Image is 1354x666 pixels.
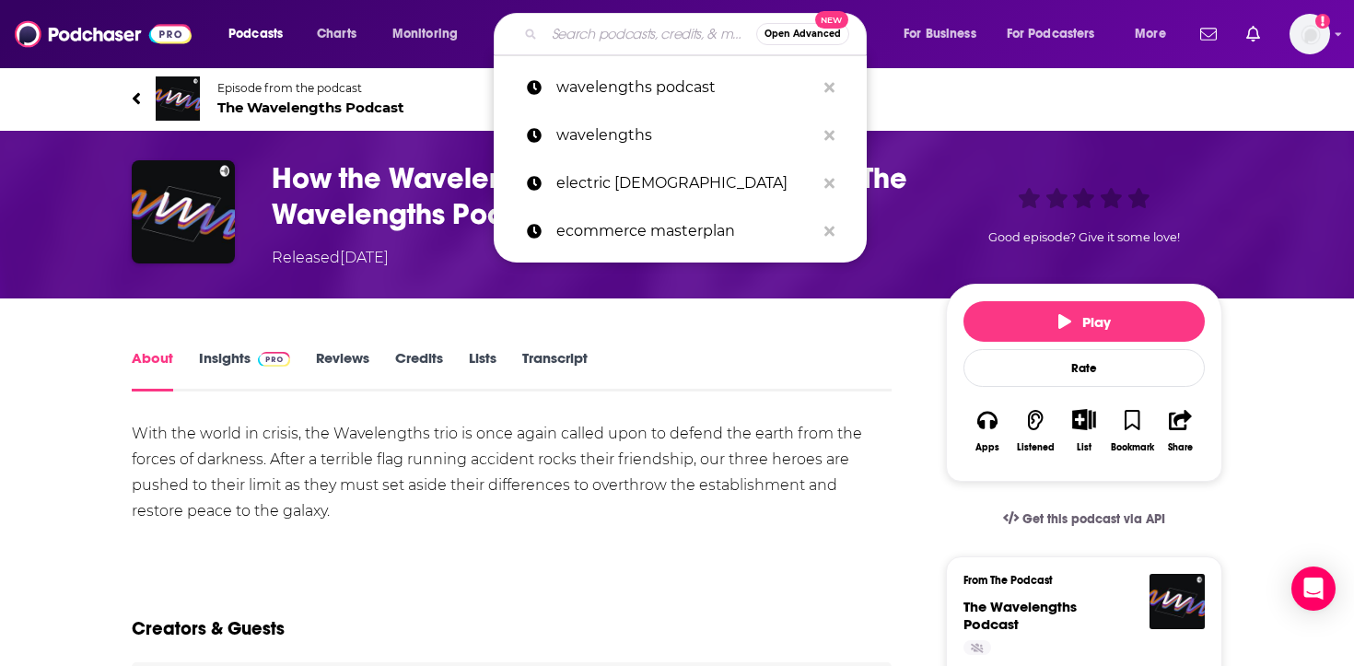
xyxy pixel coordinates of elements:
span: Get this podcast via API [1022,511,1165,527]
svg: Add a profile image [1315,14,1330,29]
a: Credits [395,349,443,391]
a: The Wavelengths Podcast [963,598,1077,633]
img: The Wavelengths Podcast [1150,574,1205,629]
button: Play [963,301,1205,342]
img: How the Wavelengths Trio Became Friends - The Wavelengths Podcast #5 [132,160,235,263]
div: Released [DATE] [272,247,389,269]
a: ecommerce masterplan [494,207,867,255]
p: electric ladies [556,159,815,207]
p: wavelengths podcast [556,64,815,111]
p: ecommerce masterplan [556,207,815,255]
div: Search podcasts, credits, & more... [511,13,884,55]
button: open menu [995,19,1122,49]
div: Bookmark [1111,442,1154,453]
img: Podchaser - Follow, Share and Rate Podcasts [15,17,192,52]
div: Apps [975,442,999,453]
button: Apps [963,397,1011,464]
button: Show profile menu [1290,14,1330,54]
span: Monitoring [392,21,458,47]
button: Open AdvancedNew [756,23,849,45]
span: Charts [317,21,356,47]
h1: How the Wavelengths Trio Became Friends - The Wavelengths Podcast #5 [272,160,916,232]
a: wavelengths [494,111,867,159]
button: Share [1157,397,1205,464]
a: Get this podcast via API [988,497,1180,542]
p: wavelengths [556,111,815,159]
div: List [1077,441,1091,453]
div: With the world in crisis, the Wavelengths trio is once again called upon to defend the earth from... [132,421,892,524]
a: electric [DEMOGRAPHIC_DATA] [494,159,867,207]
img: User Profile [1290,14,1330,54]
a: Charts [305,19,368,49]
span: Open Advanced [765,29,841,39]
span: Good episode? Give it some love! [988,230,1180,244]
div: Rate [963,349,1205,387]
div: Open Intercom Messenger [1291,567,1336,611]
input: Search podcasts, credits, & more... [544,19,756,49]
button: Show More Button [1065,409,1103,429]
img: Podchaser Pro [258,352,290,367]
span: For Business [904,21,976,47]
img: The Wavelengths Podcast [156,76,200,121]
button: Bookmark [1108,397,1156,464]
h2: Creators & Guests [132,617,285,640]
span: Episode from the podcast [217,81,404,95]
a: Transcript [522,349,588,391]
h3: From The Podcast [963,574,1190,587]
div: Listened [1017,442,1055,453]
span: New [815,11,848,29]
span: Play [1058,313,1111,331]
button: open menu [379,19,482,49]
span: Podcasts [228,21,283,47]
a: Lists [469,349,496,391]
a: wavelengths podcast [494,64,867,111]
span: For Podcasters [1007,21,1095,47]
a: Show notifications dropdown [1193,18,1224,50]
span: The Wavelengths Podcast [217,99,404,116]
button: open menu [891,19,999,49]
a: Show notifications dropdown [1239,18,1267,50]
a: Reviews [316,349,369,391]
button: open menu [1122,19,1189,49]
a: InsightsPodchaser Pro [199,349,290,391]
button: Listened [1011,397,1059,464]
button: open menu [216,19,307,49]
div: Show More ButtonList [1060,397,1108,464]
a: About [132,349,173,391]
a: The Wavelengths PodcastEpisode from the podcastThe Wavelengths Podcast [132,76,1222,121]
span: Logged in as katiewhorton [1290,14,1330,54]
span: More [1135,21,1166,47]
div: Share [1168,442,1193,453]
